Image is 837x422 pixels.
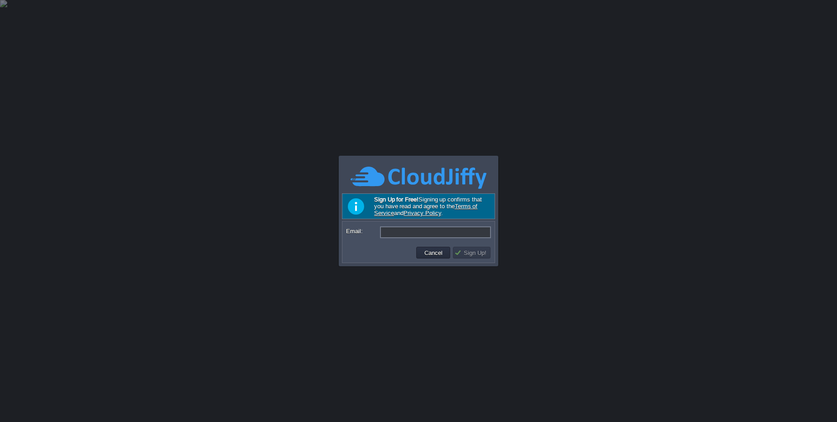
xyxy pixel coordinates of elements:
[342,193,495,219] div: Signing up confirms that you have read and agree to the and .
[374,196,418,203] b: Sign Up for Free!
[346,226,379,236] label: Email:
[374,203,477,216] a: Terms of Service
[351,165,486,190] img: CloudJiffy
[454,249,489,257] button: Sign Up!
[404,210,441,216] a: Privacy Policy
[422,249,445,257] button: Cancel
